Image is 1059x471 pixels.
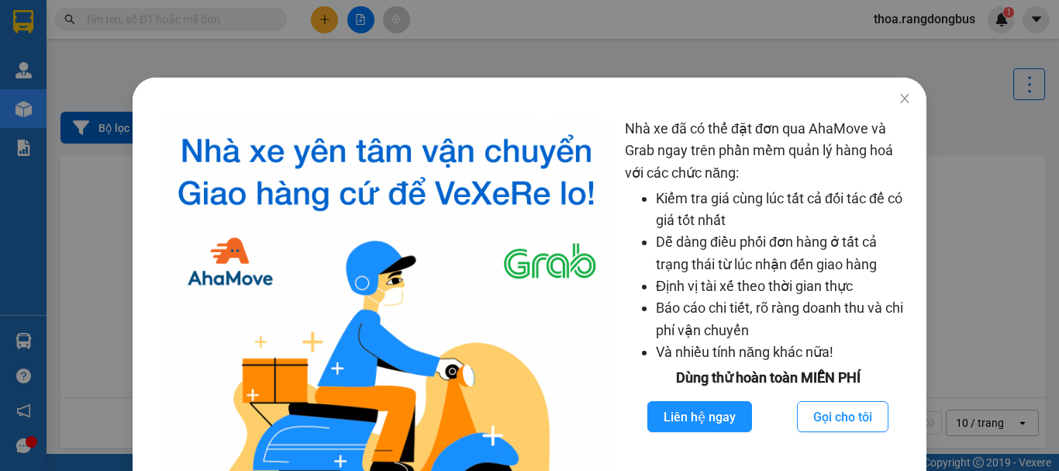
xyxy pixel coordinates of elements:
li: Và nhiều tính năng khác nữa! [656,341,911,363]
span: Liên hệ ngay [664,407,736,427]
li: Dễ dàng điều phối đơn hàng ở tất cả trạng thái từ lúc nhận đến giao hàng [656,231,911,275]
span: Gọi cho tôi [813,407,872,427]
button: Close [883,78,926,121]
button: Liên hệ ngay [647,401,752,432]
li: Kiểm tra giá cùng lúc tất cả đối tác để có giá tốt nhất [656,188,911,232]
li: Định vị tài xế theo thời gian thực [656,275,911,297]
div: Dùng thử hoàn toàn MIỄN PHÍ [625,367,911,389]
li: Báo cáo chi tiết, rõ ràng doanh thu và chi phí vận chuyển [656,297,911,341]
button: Gọi cho tôi [797,401,888,432]
span: close [899,92,911,105]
